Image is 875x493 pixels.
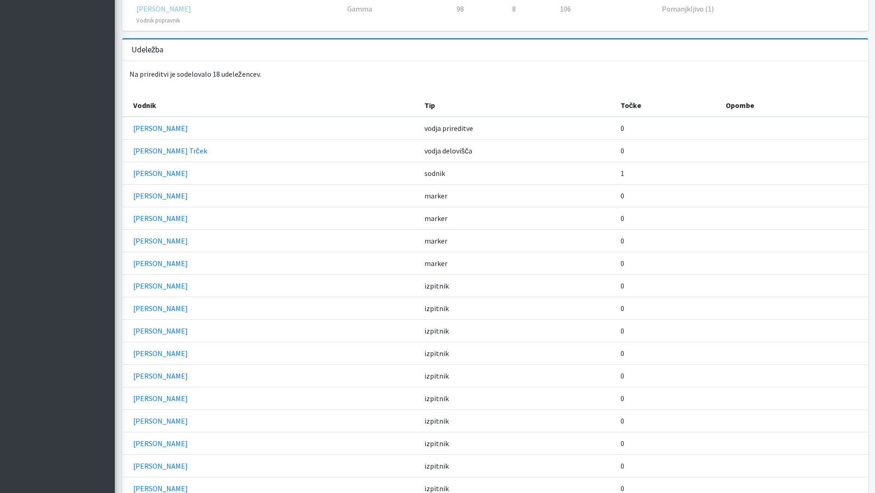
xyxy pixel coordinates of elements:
[419,252,615,274] td: marker
[131,45,164,55] h3: Udeležba
[615,297,720,319] td: 0
[133,349,188,358] a: [PERSON_NAME]
[122,61,868,87] p: Na prireditvi je sodelovalo 18 udeležencev.
[615,162,720,184] td: 1
[122,94,419,117] th: Vodnik
[615,364,720,387] td: 0
[419,184,615,207] td: marker
[615,252,720,274] td: 0
[419,117,615,140] td: vodja prireditve
[419,207,615,229] td: marker
[419,319,615,342] td: izpitnik
[615,342,720,364] td: 0
[615,229,720,252] td: 0
[133,304,188,313] a: [PERSON_NAME]
[136,4,191,13] a: [PERSON_NAME]
[419,432,615,454] td: izpitnik
[720,94,868,117] th: Opombe
[133,124,188,133] a: [PERSON_NAME]
[133,484,188,493] a: [PERSON_NAME]
[419,139,615,162] td: vodja delovišča
[615,432,720,454] td: 0
[133,191,188,200] a: [PERSON_NAME]
[133,259,188,268] a: [PERSON_NAME]
[419,274,615,297] td: izpitnik
[615,319,720,342] td: 0
[419,454,615,477] td: izpitnik
[133,439,188,448] a: [PERSON_NAME]
[419,297,615,319] td: izpitnik
[133,146,207,155] a: [PERSON_NAME] Trček
[136,17,180,24] span: Vodnik pripravnik
[615,94,720,117] th: Točke
[133,371,188,380] a: [PERSON_NAME]
[615,274,720,297] td: 0
[615,409,720,432] td: 0
[615,454,720,477] td: 0
[419,387,615,409] td: izpitnik
[615,207,720,229] td: 0
[615,117,720,140] td: 0
[133,394,188,403] a: [PERSON_NAME]
[419,364,615,387] td: izpitnik
[133,169,188,178] a: [PERSON_NAME]
[615,139,720,162] td: 0
[615,387,720,409] td: 0
[133,461,188,470] a: [PERSON_NAME]
[133,326,188,335] a: [PERSON_NAME]
[419,409,615,432] td: izpitnik
[419,94,615,117] th: Tip
[133,214,188,223] a: [PERSON_NAME]
[419,342,615,364] td: izpitnik
[133,416,188,425] a: [PERSON_NAME]
[419,229,615,252] td: marker
[133,236,188,245] a: [PERSON_NAME]
[133,281,188,290] a: [PERSON_NAME]
[419,162,615,184] td: sodnik
[615,184,720,207] td: 0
